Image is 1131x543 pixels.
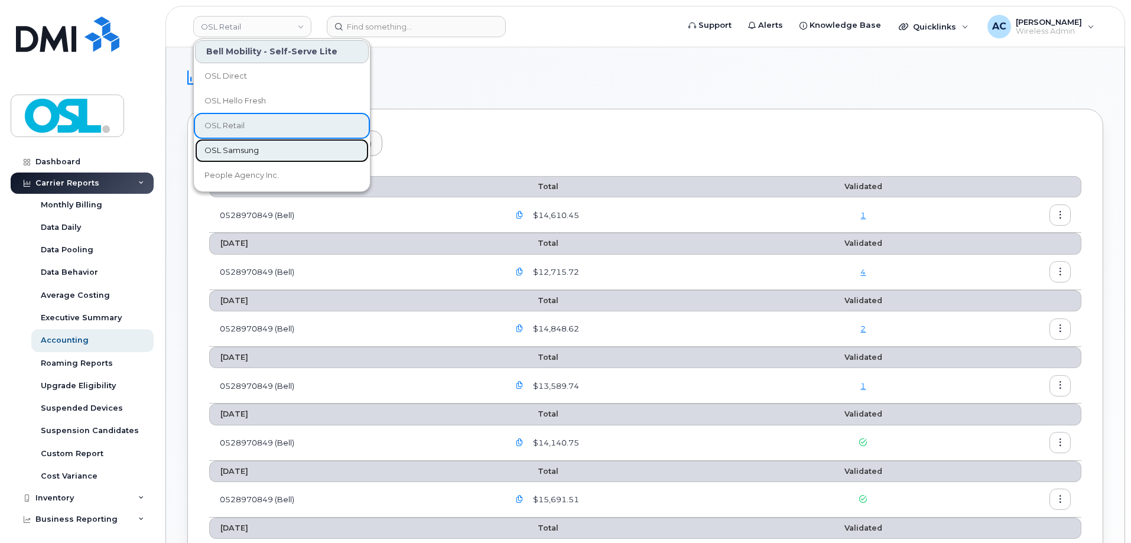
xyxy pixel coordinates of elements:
[204,145,259,157] span: OSL Samsung
[204,120,245,132] span: OSL Retail
[774,233,953,254] th: Validated
[509,409,558,418] span: Total
[204,70,247,82] span: OSL Direct
[209,368,499,404] td: 0528970849 (Bell)
[531,210,579,221] span: $14,610.45
[860,324,866,333] a: 2
[209,425,499,461] td: 0528970849 (Bell)
[774,518,953,539] th: Validated
[531,266,579,278] span: $12,715.72
[509,524,558,532] span: Total
[195,164,369,187] a: People Agency Inc.
[195,40,369,63] div: Bell Mobility - Self-Serve Lite
[860,210,866,220] a: 1
[774,347,953,368] th: Validated
[204,95,266,107] span: OSL Hello Fresh
[209,311,499,347] td: 0528970849 (Bell)
[509,182,558,191] span: Total
[774,290,953,311] th: Validated
[531,437,579,448] span: $14,140.75
[509,239,558,248] span: Total
[509,296,558,305] span: Total
[531,323,579,334] span: $14,848.62
[860,267,866,277] a: 4
[209,347,499,368] th: [DATE]
[531,381,579,392] span: $13,589.74
[195,64,369,88] a: OSL Direct
[209,461,499,482] th: [DATE]
[531,494,579,505] span: $15,691.51
[209,255,499,290] td: 0528970849 (Bell)
[204,170,279,181] span: People Agency Inc.
[209,233,499,254] th: [DATE]
[209,518,499,539] th: [DATE]
[509,353,558,362] span: Total
[774,461,953,482] th: Validated
[209,197,499,233] td: 0528970849 (Bell)
[774,176,953,197] th: Validated
[509,467,558,476] span: Total
[195,139,369,162] a: OSL Samsung
[209,290,499,311] th: [DATE]
[860,381,866,391] a: 1
[774,404,953,425] th: Validated
[195,114,369,138] a: OSL Retail
[209,404,499,425] th: [DATE]
[195,89,369,113] a: OSL Hello Fresh
[209,482,499,518] td: 0528970849 (Bell)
